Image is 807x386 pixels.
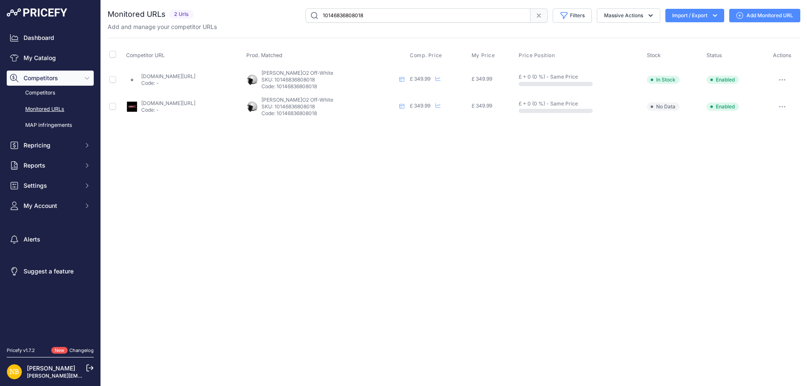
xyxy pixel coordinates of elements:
[261,110,396,117] p: Code: 10146836808018
[472,102,492,109] span: £ 349.99
[141,100,195,106] a: [DOMAIN_NAME][URL]
[7,102,94,117] a: Monitored URLs
[729,9,800,22] a: Add Monitored URL
[773,52,791,58] span: Actions
[24,202,79,210] span: My Account
[141,80,195,87] p: Code: -
[169,10,194,19] span: 2 Urls
[519,100,578,107] span: £ + 0 (0 %) - Same Price
[7,71,94,86] button: Competitors
[7,8,67,17] img: Pricefy Logo
[108,8,166,20] h2: Monitored URLs
[7,86,94,100] a: Competitors
[553,8,592,23] button: Filters
[261,103,396,110] p: SKU: 10146836808018
[597,8,660,23] button: Massive Actions
[141,73,195,79] a: [DOMAIN_NAME][URL]
[24,141,79,150] span: Repricing
[261,76,396,83] p: SKU: 10146836808018
[306,8,530,23] input: Search
[7,347,35,354] div: Pricefy v1.7.2
[410,52,444,59] button: Comp. Price
[472,76,492,82] span: £ 349.99
[7,30,94,337] nav: Sidebar
[665,9,724,22] button: Import / Export
[24,181,79,190] span: Settings
[261,70,333,76] span: [PERSON_NAME]O2 Off-White
[27,365,75,372] a: [PERSON_NAME]
[647,76,680,84] span: In Stock
[7,198,94,213] button: My Account
[410,102,430,109] span: £ 349.99
[27,373,156,379] a: [PERSON_NAME][EMAIL_ADDRESS][DOMAIN_NAME]
[472,52,495,59] span: My Price
[7,232,94,247] a: Alerts
[246,52,282,58] span: Prod. Matched
[24,161,79,170] span: Reports
[69,347,94,353] a: Changelog
[7,118,94,133] a: MAP infringements
[707,76,739,84] span: Enabled
[410,52,442,59] span: Comp. Price
[472,52,497,59] button: My Price
[7,264,94,279] a: Suggest a feature
[7,30,94,45] a: Dashboard
[261,83,396,90] p: Code: 10146836808018
[24,74,79,82] span: Competitors
[707,102,739,111] span: Enabled
[519,52,556,59] button: Price Position
[647,102,680,111] span: No Data
[410,76,430,82] span: £ 349.99
[108,23,217,31] p: Add and manage your competitor URLs
[51,347,68,354] span: New
[519,74,578,80] span: £ + 0 (0 %) - Same Price
[126,52,165,58] span: Competitor URL
[519,52,555,59] span: Price Position
[261,97,333,103] span: [PERSON_NAME]O2 Off-White
[7,50,94,66] a: My Catalog
[707,52,722,58] span: Status
[7,138,94,153] button: Repricing
[647,52,661,58] span: Stock
[7,178,94,193] button: Settings
[141,107,195,113] p: Code: -
[7,158,94,173] button: Reports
